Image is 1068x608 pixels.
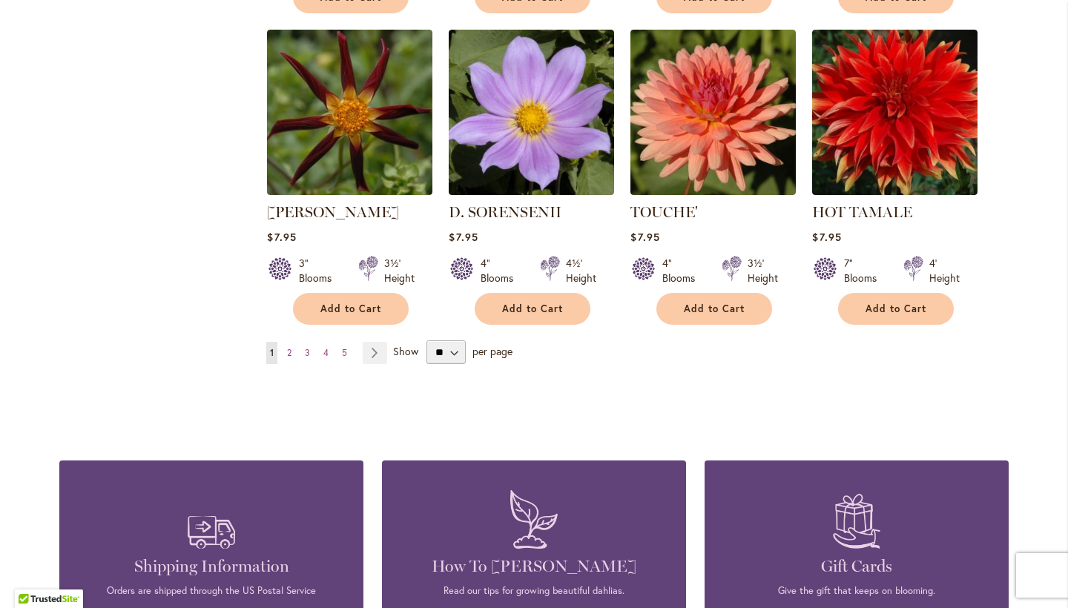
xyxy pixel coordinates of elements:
a: [PERSON_NAME] [267,203,399,221]
div: 3½' Height [748,256,778,285]
h4: How To [PERSON_NAME] [404,556,664,577]
div: 7" Blooms [844,256,886,285]
span: Add to Cart [320,303,381,315]
span: Add to Cart [866,303,926,315]
a: 4 [320,342,332,364]
a: TOUCHE' [630,203,698,221]
div: 4½' Height [566,256,596,285]
a: 3 [301,342,314,364]
a: HOT TAMALE [812,203,912,221]
span: 5 [342,347,347,358]
img: D. SORENSENII [449,30,614,195]
span: Add to Cart [684,303,745,315]
span: $7.95 [630,230,659,244]
a: TAHOMA MOONSHOT [267,184,432,198]
img: TAHOMA MOONSHOT [267,30,432,195]
span: Show [393,344,418,358]
iframe: Launch Accessibility Center [11,555,53,597]
a: Hot Tamale [812,184,978,198]
h4: Shipping Information [82,556,341,577]
p: Orders are shipped through the US Postal Service [82,584,341,598]
span: per page [472,344,512,358]
h4: Gift Cards [727,556,986,577]
p: Give the gift that keeps on blooming. [727,584,986,598]
button: Add to Cart [656,293,772,325]
div: 4' Height [929,256,960,285]
div: 3½' Height [384,256,415,285]
div: 4" Blooms [662,256,704,285]
div: 4" Blooms [481,256,522,285]
a: D. SORENSENII [449,184,614,198]
span: 3 [305,347,310,358]
a: 2 [283,342,295,364]
div: 3" Blooms [299,256,340,285]
a: TOUCHE' [630,184,796,198]
a: D. SORENSENII [449,203,561,221]
span: $7.95 [267,230,296,244]
button: Add to Cart [838,293,954,325]
a: 5 [338,342,351,364]
span: 1 [270,347,274,358]
span: Add to Cart [502,303,563,315]
img: Hot Tamale [812,30,978,195]
img: TOUCHE' [630,30,796,195]
button: Add to Cart [475,293,590,325]
span: $7.95 [449,230,478,244]
span: $7.95 [812,230,841,244]
span: 4 [323,347,329,358]
p: Read our tips for growing beautiful dahlias. [404,584,664,598]
span: 2 [287,347,291,358]
button: Add to Cart [293,293,409,325]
